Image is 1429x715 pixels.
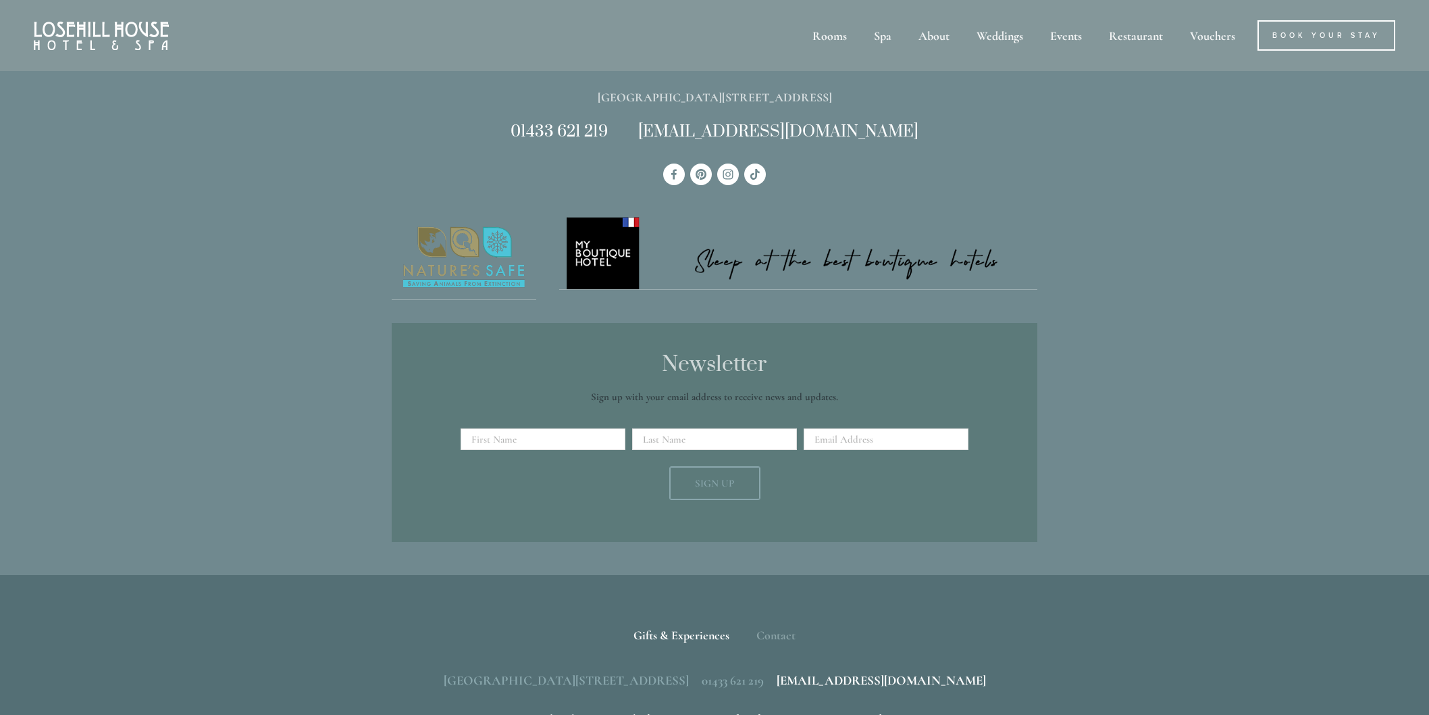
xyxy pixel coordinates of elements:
a: Losehill House Hotel & Spa [663,164,685,185]
div: Weddings [964,20,1035,51]
div: Events [1038,20,1094,51]
a: Pinterest [690,164,712,185]
a: Vouchers [1178,20,1247,51]
a: Nature's Safe - Logo [392,215,536,301]
img: My Boutique Hotel - Logo [559,215,1038,290]
h2: Newsletter [465,353,964,377]
input: Last Name [632,428,797,450]
a: Gifts & Experiences [633,618,742,652]
input: Email Address [804,428,968,450]
img: Losehill House [34,22,169,50]
img: Nature's Safe - Logo [392,215,536,300]
button: Sign Up [669,466,760,500]
span: Gifts & Experiences [633,628,729,643]
a: [EMAIL_ADDRESS][DOMAIN_NAME] [638,122,918,142]
input: First Name [461,428,625,450]
span: [GEOGRAPHIC_DATA][STREET_ADDRESS] [444,672,689,688]
span: Sign Up [695,477,734,489]
a: Book Your Stay [1257,20,1395,51]
a: 01433 621 219 [511,122,608,142]
span: 01433 621 219 [702,672,764,688]
div: About [906,20,962,51]
p: Sign up with your email address to receive news and updates. [465,389,964,405]
div: Contact [744,618,796,652]
div: Restaurant [1097,20,1175,51]
div: Spa [862,20,904,51]
p: [GEOGRAPHIC_DATA][STREET_ADDRESS] [392,87,1037,108]
a: Instagram [717,164,739,185]
div: Rooms [800,20,859,51]
a: TikTok [744,164,766,185]
a: [EMAIL_ADDRESS][DOMAIN_NAME] [777,672,986,688]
